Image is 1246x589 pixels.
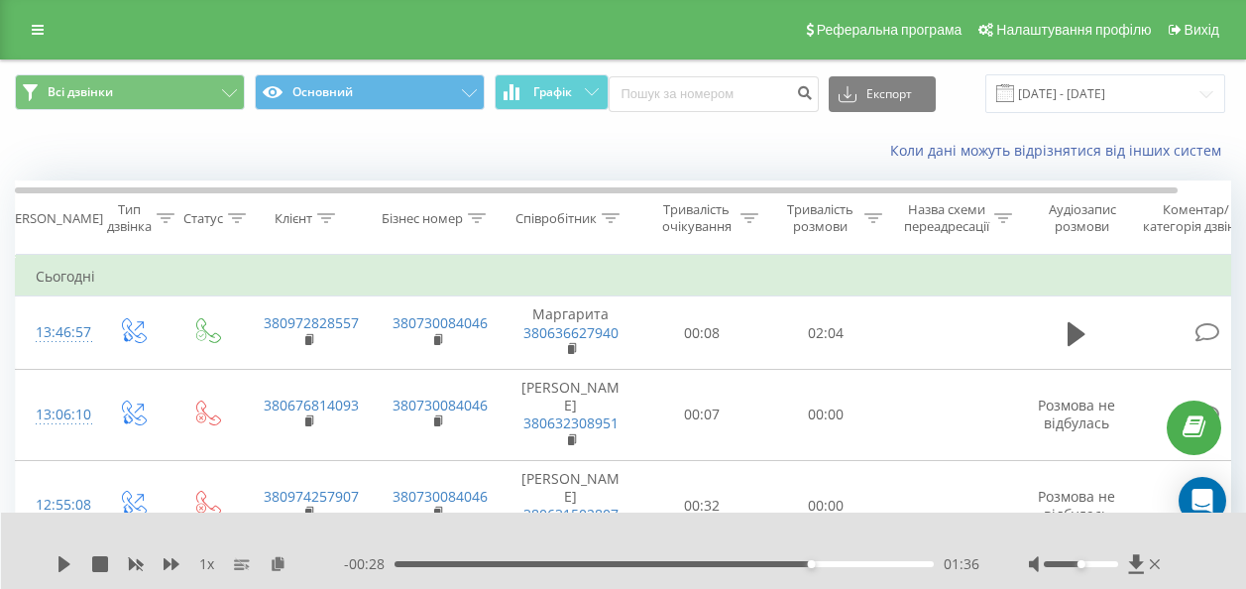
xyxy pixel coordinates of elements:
span: Розмова не відбулась [1038,396,1115,432]
div: 13:06:10 [36,396,75,434]
div: Співробітник [515,210,597,227]
a: 380632308951 [523,413,619,432]
a: 380730084046 [393,487,488,506]
td: 00:07 [640,369,764,460]
div: Аудіозапис розмови [1034,201,1130,235]
td: 00:32 [640,460,764,551]
span: Всі дзвінки [48,84,113,100]
a: 380730084046 [393,313,488,332]
td: 02:04 [764,296,888,370]
div: [PERSON_NAME] [3,210,103,227]
a: 380676814093 [264,396,359,414]
span: Розмова не відбулась [1038,487,1115,524]
input: Пошук за номером [609,76,819,112]
td: [PERSON_NAME] [502,460,640,551]
span: 1 x [199,554,214,574]
button: Експорт [829,76,936,112]
div: 12:55:08 [36,486,75,525]
a: 380974257907 [264,487,359,506]
a: 380636627940 [523,323,619,342]
button: Графік [495,74,609,110]
a: 380730084046 [393,396,488,414]
td: 00:08 [640,296,764,370]
td: 00:00 [764,369,888,460]
div: 13:46:57 [36,313,75,352]
a: 380631502807 [523,505,619,524]
div: Accessibility label [1076,560,1084,568]
a: Коли дані можуть відрізнятися вiд інших систем [890,141,1231,160]
div: Назва схеми переадресації [904,201,989,235]
button: Основний [255,74,485,110]
td: [PERSON_NAME] [502,369,640,460]
div: Тип дзвінка [107,201,152,235]
div: Статус [183,210,223,227]
span: 01:36 [944,554,979,574]
div: Accessibility label [808,560,816,568]
button: Всі дзвінки [15,74,245,110]
span: Вихід [1185,22,1219,38]
td: Маргарита [502,296,640,370]
div: Тривалість очікування [657,201,736,235]
td: 00:00 [764,460,888,551]
div: Клієнт [275,210,312,227]
span: Реферальна програма [817,22,963,38]
span: Графік [533,85,572,99]
div: Тривалість розмови [781,201,859,235]
span: Налаштування профілю [996,22,1151,38]
div: Бізнес номер [382,210,463,227]
span: - 00:28 [344,554,395,574]
a: 380972828557 [264,313,359,332]
div: Open Intercom Messenger [1179,477,1226,525]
